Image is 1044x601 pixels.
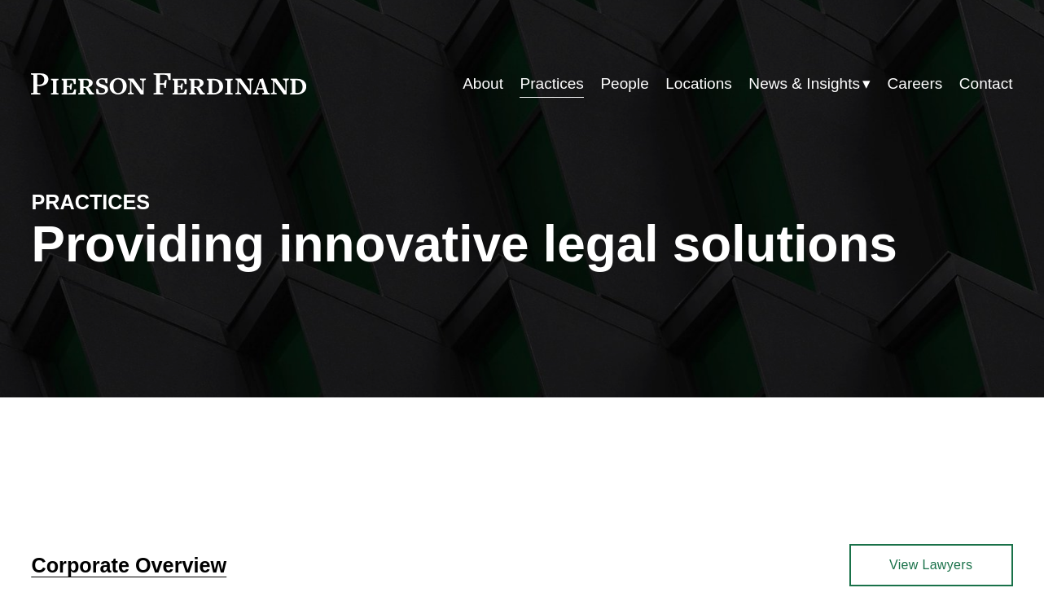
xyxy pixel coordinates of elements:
[748,70,860,98] span: News & Insights
[31,215,1012,273] h1: Providing innovative legal solutions
[748,68,871,99] a: folder dropdown
[31,554,226,577] a: Corporate Overview
[849,544,1013,586] a: View Lawyers
[665,68,732,99] a: Locations
[600,68,648,99] a: People
[520,68,583,99] a: Practices
[959,68,1013,99] a: Contact
[888,68,943,99] a: Careers
[463,68,503,99] a: About
[31,189,276,215] h4: PRACTICES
